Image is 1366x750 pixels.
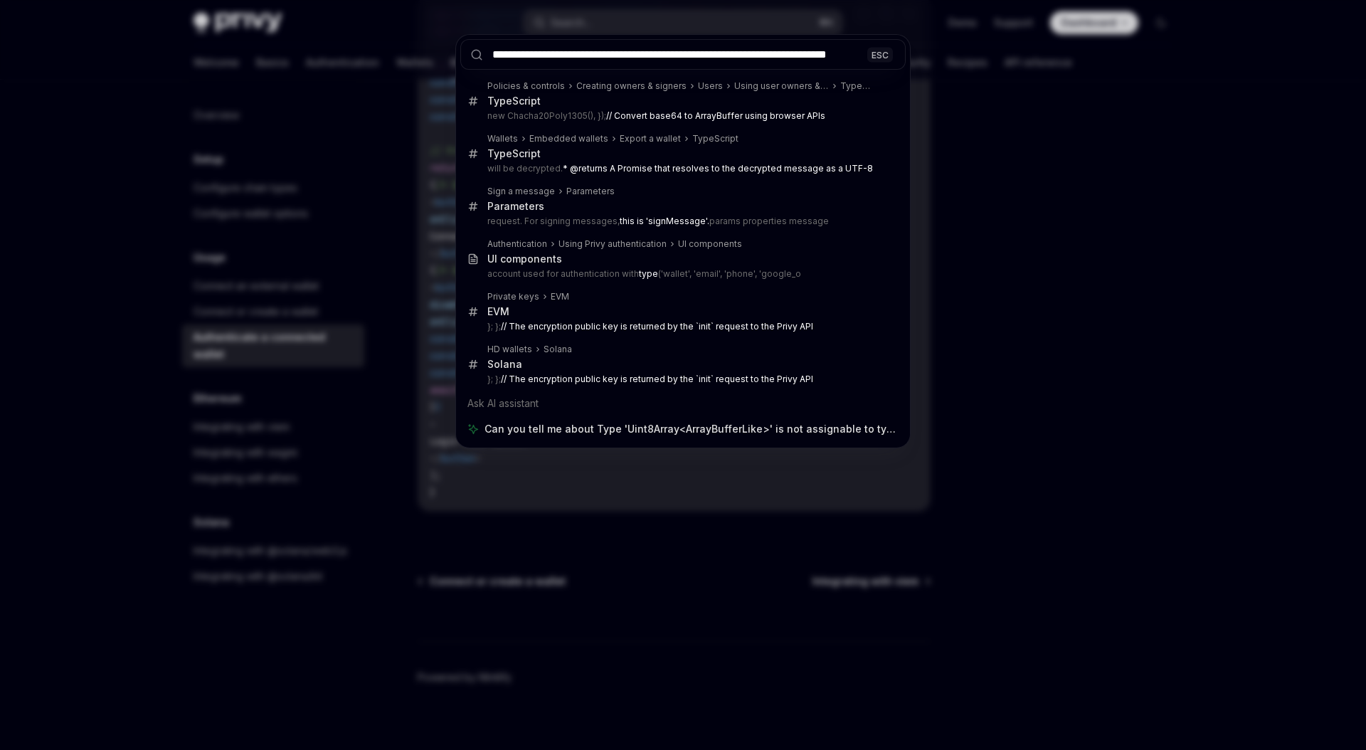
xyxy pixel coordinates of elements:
[487,163,876,174] p: will be decrypted.
[620,133,681,144] div: Export a wallet
[487,95,541,107] div: TypeScript
[620,216,709,226] b: this is 'signMessage'.
[606,110,825,121] b: // Convert base64 to ArrayBuffer using browser APIs
[487,186,555,197] div: Sign a message
[544,344,572,355] div: Solana
[692,133,738,144] div: TypeScript
[551,291,569,302] div: EVM
[487,374,876,385] p: }; };
[487,305,509,318] div: EVM
[487,216,876,227] p: request. For signing messages, params properties message
[487,268,876,280] p: account used for authentication with ('wallet', 'email', 'phone', 'google_o
[678,238,742,250] div: UI components
[563,163,873,174] b: * @returns A Promise that resolves to the decrypted message as a UTF-8
[487,200,544,213] div: Parameters
[529,133,608,144] div: Embedded wallets
[487,110,876,122] p: new Chacha20Poly1305(), });
[485,422,899,436] span: Can you tell me about Type 'Uint8Array<ArrayBufferLike>' is not assignable to type 'string'.ts(23...
[487,238,547,250] div: Authentication
[487,358,522,371] div: Solana
[501,321,813,332] b: // The encryption public key is returned by the `init` request to the Privy API
[639,268,658,279] b: type
[840,80,876,92] div: TypeScript
[487,147,541,160] div: TypeScript
[487,80,565,92] div: Policies & controls
[867,47,893,62] div: ESC
[734,80,829,92] div: Using user owners & signers
[487,133,518,144] div: Wallets
[487,291,539,302] div: Private keys
[558,238,667,250] div: Using Privy authentication
[487,253,562,265] div: UI components
[487,321,876,332] p: }; };
[460,391,906,416] div: Ask AI assistant
[576,80,687,92] div: Creating owners & signers
[487,344,532,355] div: HD wallets
[501,374,813,384] b: // The encryption public key is returned by the `init` request to the Privy API
[566,186,615,197] div: Parameters
[698,80,723,92] div: Users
